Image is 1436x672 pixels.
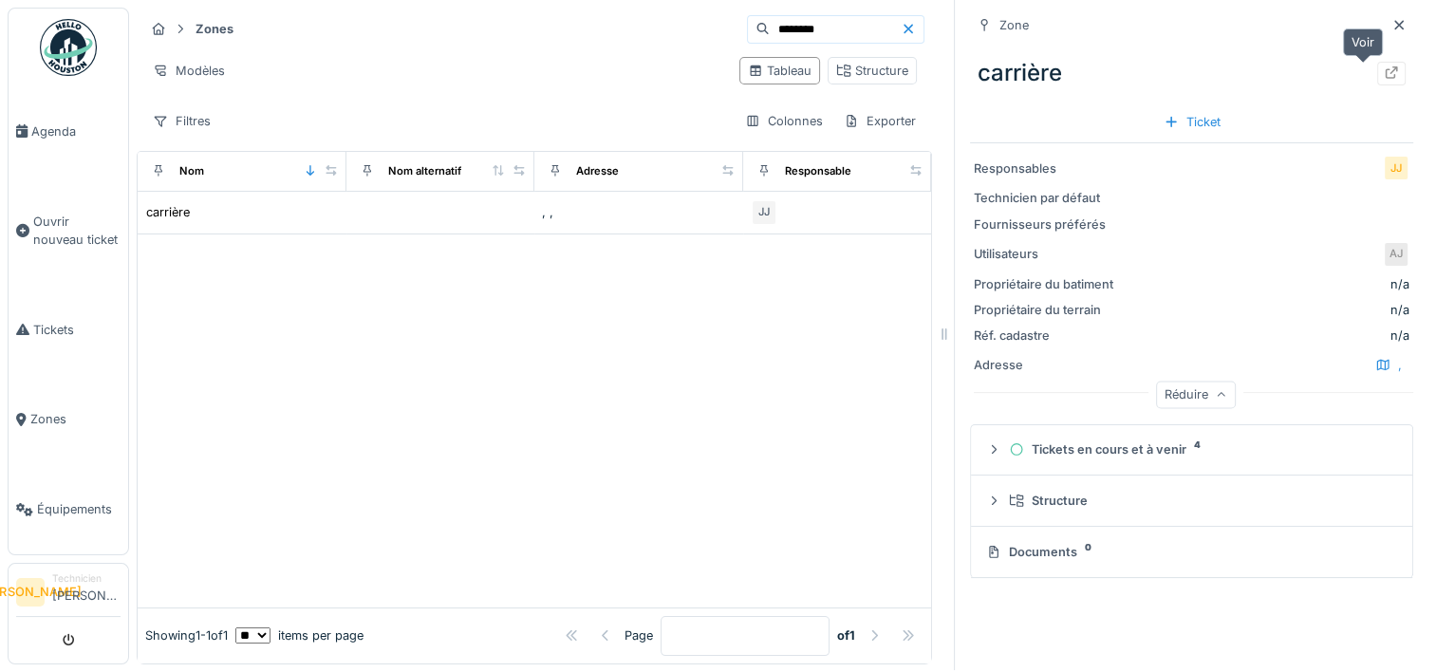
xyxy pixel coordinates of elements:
[37,500,121,518] span: Équipements
[974,189,1116,207] div: Technicien par défaut
[974,245,1116,263] div: Utilisateurs
[1343,28,1383,56] div: Voir
[33,213,121,249] span: Ouvrir nouveau ticket
[33,321,121,339] span: Tickets
[146,203,190,221] div: carrière
[751,199,777,226] div: JJ
[9,177,128,285] a: Ouvrir nouveau ticket
[1383,155,1409,181] div: JJ
[1390,275,1409,293] div: n/a
[974,159,1116,177] div: Responsables
[9,86,128,177] a: Agenda
[235,626,364,644] div: items per page
[970,48,1413,98] div: carrière
[835,107,924,135] div: Exporter
[188,20,241,38] strong: Zones
[974,356,1116,374] div: Adresse
[16,578,45,607] li: [PERSON_NAME]
[974,275,1116,293] div: Propriétaire du batiment
[144,57,233,84] div: Modèles
[979,433,1405,468] summary: Tickets en cours et à venir4
[1383,241,1409,268] div: AJ
[748,62,811,80] div: Tableau
[179,163,204,179] div: Nom
[974,327,1116,345] div: Réf. cadastre
[979,534,1405,569] summary: Documents0
[1009,440,1389,458] div: Tickets en cours et à venir
[388,163,461,179] div: Nom alternatif
[9,375,128,465] a: Zones
[837,626,855,644] strong: of 1
[31,122,121,140] span: Agenda
[974,301,1116,319] div: Propriétaire du terrain
[52,571,121,612] li: [PERSON_NAME]
[30,410,121,428] span: Zones
[52,571,121,586] div: Technicien
[1124,301,1409,319] div: n/a
[999,16,1029,34] div: Zone
[737,107,831,135] div: Colonnes
[16,571,121,617] a: [PERSON_NAME] Technicien[PERSON_NAME]
[1156,109,1228,135] div: Ticket
[40,19,97,76] img: Badge_color-CXgf-gQk.svg
[576,163,619,179] div: Adresse
[986,543,1389,561] div: Documents
[625,626,653,644] div: Page
[785,163,851,179] div: Responsable
[1009,492,1389,510] div: Structure
[1368,352,1409,378] div: ,
[974,215,1116,233] div: Fournisseurs préférés
[542,203,736,221] div: , ,
[1156,382,1236,409] div: Réduire
[836,62,908,80] div: Structure
[979,483,1405,518] summary: Structure
[9,464,128,554] a: Équipements
[145,626,228,644] div: Showing 1 - 1 of 1
[1124,327,1409,345] div: n/a
[9,285,128,375] a: Tickets
[144,107,219,135] div: Filtres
